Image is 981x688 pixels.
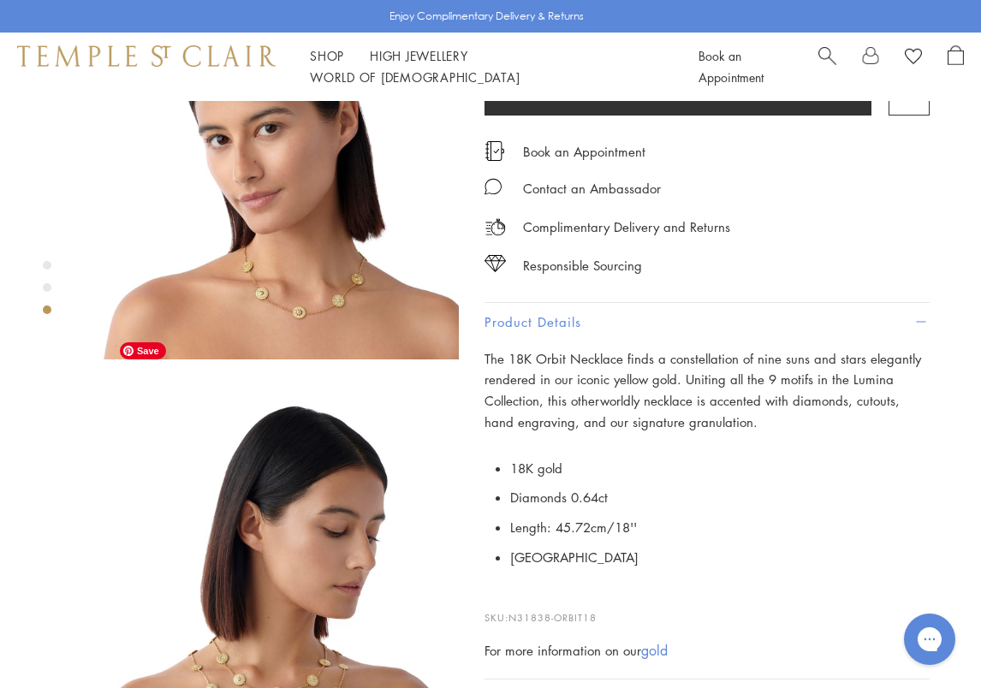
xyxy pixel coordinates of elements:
[485,142,505,162] img: icon_appointment.svg
[120,342,166,359] span: Save
[310,68,520,86] a: World of [DEMOGRAPHIC_DATA]World of [DEMOGRAPHIC_DATA]
[43,257,51,328] div: Product gallery navigation
[485,593,930,626] p: SKU:
[523,217,730,239] p: Complimentary Delivery and Returns
[510,454,930,483] li: 18K gold
[508,611,597,624] span: N31838-ORBIT18
[510,483,930,513] li: Diamonds 0.64ct
[818,45,836,88] a: Search
[485,348,930,433] p: The 18K Orbit Necklace finds a constellation of nine suns and stars elegantly rendered in our ico...
[389,8,584,25] p: Enjoy Complimentary Delivery & Returns
[510,543,930,572] li: [GEOGRAPHIC_DATA]
[370,47,468,64] a: High JewelleryHigh Jewellery
[641,642,668,661] a: gold
[485,217,506,239] img: icon_delivery.svg
[17,45,276,66] img: Temple St. Clair
[485,303,930,341] button: Product Details
[485,641,930,662] div: For more information on our
[510,513,930,543] li: Length: 45.72cm/18''
[523,179,661,200] div: Contact an Ambassador
[310,47,344,64] a: ShopShop
[310,45,660,88] nav: Main navigation
[895,608,964,671] iframe: Gorgias live chat messenger
[485,256,506,273] img: icon_sourcing.svg
[523,142,645,161] a: Book an Appointment
[523,256,642,277] div: Responsible Sourcing
[948,45,964,88] a: Open Shopping Bag
[485,179,502,196] img: MessageIcon-01_2.svg
[905,45,922,71] a: View Wishlist
[699,47,764,86] a: Book an Appointment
